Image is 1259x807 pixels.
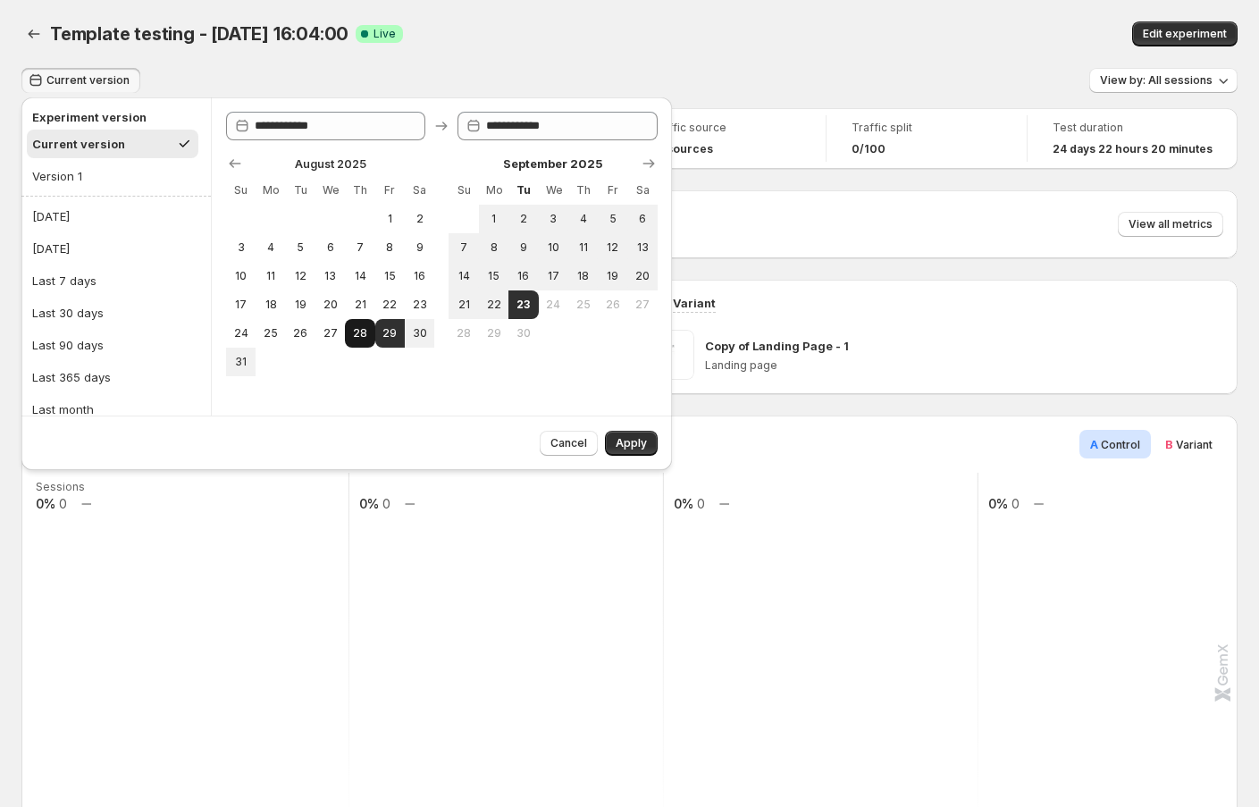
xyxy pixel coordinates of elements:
button: Wednesday September 24 2025 [539,290,568,319]
span: Test duration [1053,121,1213,135]
button: Friday September 5 2025 [598,205,627,233]
button: Last 365 days [27,363,206,391]
span: 10 [233,269,248,283]
span: 20 [323,298,338,312]
a: Traffic split0/100 [852,119,1002,158]
button: Wednesday September 10 2025 [539,233,568,262]
button: Tuesday August 19 2025 [286,290,315,319]
span: 28 [456,326,471,340]
text: 0 [382,496,390,511]
span: 26 [605,298,620,312]
span: 6 [635,212,650,226]
span: 28 [352,326,367,340]
span: Mo [486,183,501,198]
button: Friday August 8 2025 [375,233,405,262]
button: Wednesday September 3 2025 [539,205,568,233]
span: 12 [605,240,620,255]
p: Variant [673,294,716,312]
button: Last month [27,395,206,424]
button: Tuesday September 30 2025 [508,319,538,348]
span: 11 [263,269,278,283]
button: Friday August 1 2025 [375,205,405,233]
button: Current version [21,68,140,93]
button: Friday September 19 2025 [598,262,627,290]
th: Monday [479,176,508,205]
span: 18 [263,298,278,312]
span: 17 [546,269,561,283]
button: Last 7 days [27,266,206,295]
span: Sa [635,183,650,198]
div: Last 365 days [32,368,111,386]
button: Sunday September 28 2025 [449,319,478,348]
button: End of range Today Tuesday September 23 2025 [508,290,538,319]
button: Show next month, October 2025 [636,151,661,176]
span: A [1090,437,1098,451]
span: 30 [516,326,531,340]
span: 15 [486,269,501,283]
button: Sunday September 7 2025 [449,233,478,262]
span: 1 [382,212,398,226]
th: Wednesday [315,176,345,205]
button: Wednesday August 27 2025 [315,319,345,348]
span: 16 [516,269,531,283]
button: Thursday August 28 2025 [345,319,374,348]
span: 5 [293,240,308,255]
span: 15 [382,269,398,283]
button: Saturday September 13 2025 [628,233,658,262]
th: Tuesday [286,176,315,205]
span: 29 [382,326,398,340]
span: 25 [575,298,591,312]
span: 27 [323,326,338,340]
span: 0/100 [852,142,885,156]
span: 10 [546,240,561,255]
div: Last month [32,400,94,418]
button: Tuesday August 12 2025 [286,262,315,290]
button: Thursday August 7 2025 [345,233,374,262]
button: Thursday September 18 2025 [568,262,598,290]
span: Current version [46,73,130,88]
span: 19 [293,298,308,312]
span: 14 [352,269,367,283]
th: Saturday [405,176,434,205]
span: 24 [233,326,248,340]
button: Saturday August 30 2025 [405,319,434,348]
button: Tuesday August 5 2025 [286,233,315,262]
span: 27 [635,298,650,312]
span: Su [233,183,248,198]
span: 13 [323,269,338,283]
div: Current version [32,135,125,153]
button: Monday September 15 2025 [479,262,508,290]
span: Cancel [550,436,587,450]
span: 11 [575,240,591,255]
a: Test duration24 days 22 hours 20 minutes [1053,119,1213,158]
span: 14 [456,269,471,283]
th: Sunday [226,176,256,205]
button: Show previous month, July 2025 [222,151,248,176]
span: Sa [412,183,427,198]
span: 8 [382,240,398,255]
div: Last 90 days [32,336,104,354]
span: Traffic split [852,121,1002,135]
span: Th [352,183,367,198]
button: Friday August 15 2025 [375,262,405,290]
span: Tu [516,183,531,198]
span: 3 [233,240,248,255]
span: We [323,183,338,198]
button: Sunday August 31 2025 [226,348,256,376]
button: Tuesday September 9 2025 [508,233,538,262]
button: View all metrics [1118,212,1223,237]
span: 25 [263,326,278,340]
button: Thursday August 14 2025 [345,262,374,290]
span: 22 [382,298,398,312]
div: Last 30 days [32,304,104,322]
span: 5 [605,212,620,226]
th: Sunday [449,176,478,205]
button: Saturday August 2 2025 [405,205,434,233]
button: Saturday September 27 2025 [628,290,658,319]
span: 23 [412,298,427,312]
div: [DATE] [32,207,70,225]
button: Thursday September 25 2025 [568,290,598,319]
button: Wednesday August 13 2025 [315,262,345,290]
button: Thursday September 4 2025 [568,205,598,233]
span: Mo [263,183,278,198]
